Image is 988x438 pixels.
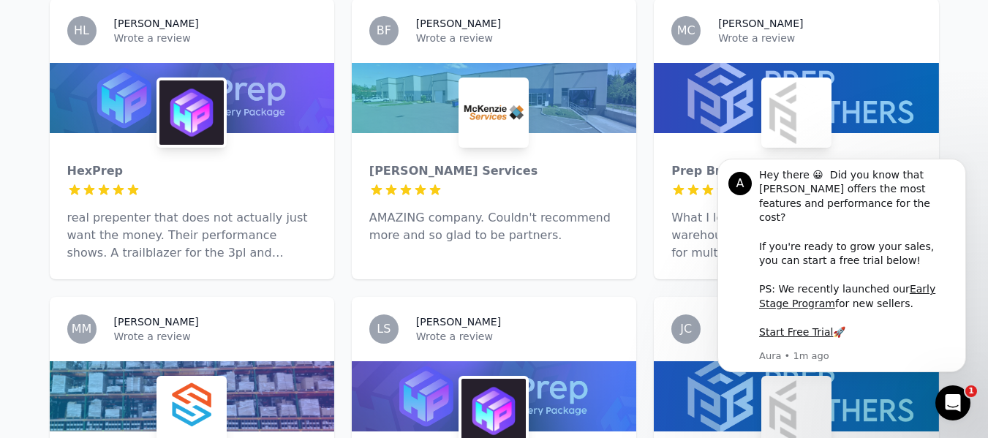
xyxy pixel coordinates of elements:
span: JC [680,323,692,335]
p: Wrote a review [416,329,619,344]
p: Wrote a review [114,329,317,344]
span: MC [677,25,695,37]
p: What I love most is their integrated warehouse and prep services — no need for multiple providers... [671,209,921,262]
div: Prep Brothers [671,162,921,180]
h3: [PERSON_NAME] [114,16,199,31]
span: LS [377,323,391,335]
h3: [PERSON_NAME] [416,16,501,31]
h3: [PERSON_NAME] [416,314,501,329]
div: [PERSON_NAME] Services [369,162,619,180]
p: real prepenter that does not actually just want the money. Their performance shows. A trailblazer... [67,209,317,262]
h3: [PERSON_NAME] [718,16,803,31]
span: 1 [965,385,977,397]
span: HL [74,25,89,37]
span: BF [377,25,391,37]
h3: [PERSON_NAME] [114,314,199,329]
p: Wrote a review [114,31,317,45]
iframe: Intercom live chat [935,385,970,420]
img: HexPrep [159,80,224,145]
div: HexPrep [67,162,317,180]
img: McKenzie Services [461,80,526,145]
p: AMAZING company. Couldn't recommend more and so glad to be partners. [369,209,619,244]
iframe: Intercom notifications message [695,151,988,399]
p: Wrote a review [416,31,619,45]
span: MM [72,323,92,335]
img: Prep Brothers [764,80,829,145]
p: Wrote a review [718,31,921,45]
